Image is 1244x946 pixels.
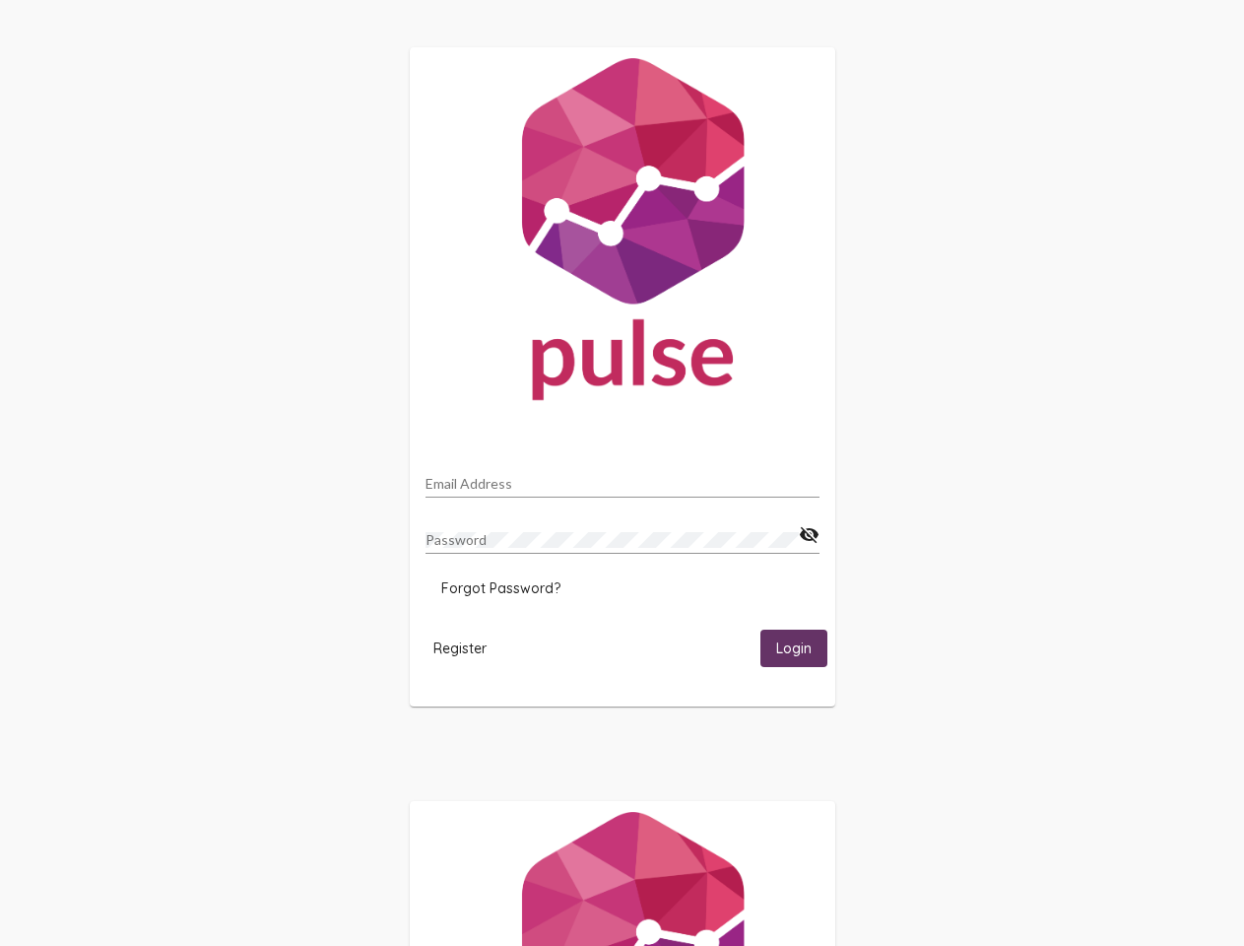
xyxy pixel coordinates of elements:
img: Pulse For Good Logo [410,47,835,420]
button: Register [418,630,502,666]
button: Login [760,630,827,666]
span: Register [433,640,487,657]
mat-icon: visibility_off [799,523,819,547]
span: Forgot Password? [441,579,560,597]
span: Login [776,641,812,658]
button: Forgot Password? [426,571,576,606]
